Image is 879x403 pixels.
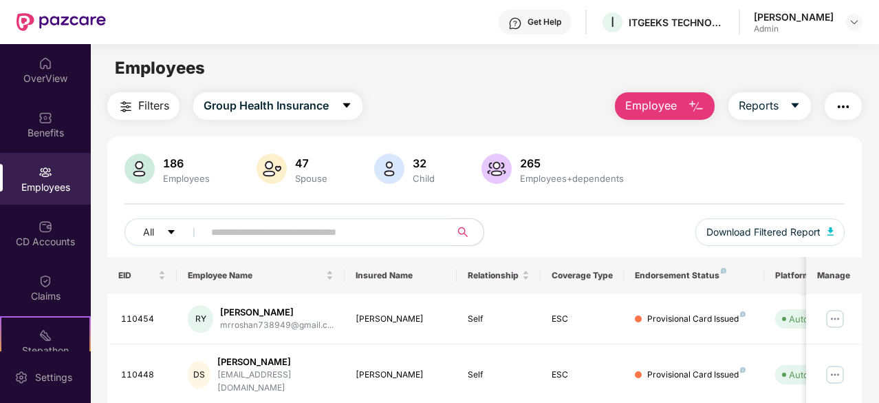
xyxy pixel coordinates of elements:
img: svg+xml;base64,PHN2ZyB4bWxucz0iaHR0cDovL3d3dy53My5vcmcvMjAwMC9zdmciIHdpZHRoPSI4IiBoZWlnaHQ9IjgiIH... [721,268,726,273]
img: New Pazcare Logo [17,13,106,31]
div: 32 [410,156,437,170]
img: svg+xml;base64,PHN2ZyBpZD0iQ0RfQWNjb3VudHMiIGRhdGEtbmFtZT0iQ0QgQWNjb3VudHMiIHhtbG5zPSJodHRwOi8vd3... [39,220,52,234]
span: Employees [115,58,205,78]
button: Employee [615,92,715,120]
img: svg+xml;base64,PHN2ZyBpZD0iQ2xhaW0iIHhtbG5zPSJodHRwOi8vd3d3LnczLm9yZy8yMDAwL3N2ZyIgd2lkdGg9IjIwIi... [39,274,52,288]
div: Get Help [528,17,561,28]
div: 47 [292,156,330,170]
img: svg+xml;base64,PHN2ZyBpZD0iQmVuZWZpdHMiIHhtbG5zPSJodHRwOi8vd3d3LnczLm9yZy8yMDAwL3N2ZyIgd2lkdGg9Ij... [39,111,52,125]
img: svg+xml;base64,PHN2ZyB4bWxucz0iaHR0cDovL3d3dy53My5vcmcvMjAwMC9zdmciIHhtbG5zOnhsaW5rPSJodHRwOi8vd3... [827,227,834,236]
div: Auto Verified [789,312,844,326]
div: 110448 [121,369,166,382]
button: Filters [107,92,180,120]
img: svg+xml;base64,PHN2ZyB4bWxucz0iaHR0cDovL3d3dy53My5vcmcvMjAwMC9zdmciIHhtbG5zOnhsaW5rPSJodHRwOi8vd3... [124,154,155,184]
div: Provisional Card Issued [647,313,746,326]
th: Relationship [457,257,541,294]
span: EID [118,270,156,281]
img: svg+xml;base64,PHN2ZyB4bWxucz0iaHR0cDovL3d3dy53My5vcmcvMjAwMC9zdmciIHhtbG5zOnhsaW5rPSJodHRwOi8vd3... [688,99,704,115]
div: Employees [160,173,213,184]
div: Admin [754,23,834,34]
img: svg+xml;base64,PHN2ZyB4bWxucz0iaHR0cDovL3d3dy53My5vcmcvMjAwMC9zdmciIHdpZHRoPSIyMSIgaGVpZ2h0PSIyMC... [39,329,52,342]
div: [PERSON_NAME] [356,313,446,326]
span: caret-down [166,227,176,238]
th: Employee Name [177,257,345,294]
button: Reportscaret-down [728,92,811,120]
span: Filters [138,97,169,114]
div: Provisional Card Issued [647,369,746,382]
div: Stepathon [1,344,89,358]
div: DS [188,361,210,389]
span: Relationship [468,270,519,281]
span: Group Health Insurance [204,97,329,114]
div: [EMAIL_ADDRESS][DOMAIN_NAME] [217,369,334,395]
img: svg+xml;base64,PHN2ZyBpZD0iSG9tZSIgeG1sbnM9Imh0dHA6Ly93d3cudzMub3JnLzIwMDAvc3ZnIiB3aWR0aD0iMjAiIG... [39,56,52,70]
div: [PERSON_NAME] [754,10,834,23]
div: RY [188,305,213,333]
button: Allcaret-down [124,218,208,246]
div: Self [468,369,530,382]
div: Auto Verified [789,368,844,382]
span: Employee Name [188,270,323,281]
div: Settings [31,371,76,384]
th: EID [107,257,177,294]
div: 186 [160,156,213,170]
button: Group Health Insurancecaret-down [193,92,362,120]
span: Reports [739,97,779,114]
div: Child [410,173,437,184]
div: mrroshan738949@gmail.c... [220,319,334,332]
th: Coverage Type [541,257,625,294]
span: caret-down [790,100,801,112]
button: Download Filtered Report [695,218,845,246]
img: svg+xml;base64,PHN2ZyBpZD0iSGVscC0zMngzMiIgeG1sbnM9Imh0dHA6Ly93d3cudzMub3JnLzIwMDAvc3ZnIiB3aWR0aD... [508,17,522,30]
img: svg+xml;base64,PHN2ZyBpZD0iRW1wbG95ZWVzIiB4bWxucz0iaHR0cDovL3d3dy53My5vcmcvMjAwMC9zdmciIHdpZHRoPS... [39,165,52,179]
div: [PERSON_NAME] [217,355,334,369]
img: svg+xml;base64,PHN2ZyB4bWxucz0iaHR0cDovL3d3dy53My5vcmcvMjAwMC9zdmciIHdpZHRoPSIyNCIgaGVpZ2h0PSIyNC... [835,99,851,115]
span: Employee [625,97,677,114]
div: Platform Status [775,270,851,281]
span: search [450,227,477,238]
div: 110454 [121,313,166,326]
div: 265 [517,156,627,170]
div: [PERSON_NAME] [356,369,446,382]
button: search [450,218,484,246]
th: Manage [806,257,862,294]
span: Download Filtered Report [706,225,821,240]
div: Self [468,313,530,326]
div: Spouse [292,173,330,184]
img: svg+xml;base64,PHN2ZyB4bWxucz0iaHR0cDovL3d3dy53My5vcmcvMjAwMC9zdmciIHdpZHRoPSI4IiBoZWlnaHQ9IjgiIH... [740,311,746,317]
th: Insured Name [345,257,457,294]
img: svg+xml;base64,PHN2ZyB4bWxucz0iaHR0cDovL3d3dy53My5vcmcvMjAwMC9zdmciIHhtbG5zOnhsaW5rPSJodHRwOi8vd3... [374,154,404,184]
img: svg+xml;base64,PHN2ZyB4bWxucz0iaHR0cDovL3d3dy53My5vcmcvMjAwMC9zdmciIHdpZHRoPSI4IiBoZWlnaHQ9IjgiIH... [740,367,746,373]
img: svg+xml;base64,PHN2ZyBpZD0iRHJvcGRvd24tMzJ4MzIiIHhtbG5zPSJodHRwOi8vd3d3LnczLm9yZy8yMDAwL3N2ZyIgd2... [849,17,860,28]
div: ESC [552,313,614,326]
span: caret-down [341,100,352,112]
img: svg+xml;base64,PHN2ZyB4bWxucz0iaHR0cDovL3d3dy53My5vcmcvMjAwMC9zdmciIHhtbG5zOnhsaW5rPSJodHRwOi8vd3... [481,154,512,184]
div: ITGEEKS TECHNOLOGIES [629,16,725,29]
img: manageButton [824,308,846,330]
img: manageButton [824,364,846,386]
span: I [611,14,614,30]
div: Endorsement Status [635,270,752,281]
span: All [143,225,154,240]
img: svg+xml;base64,PHN2ZyB4bWxucz0iaHR0cDovL3d3dy53My5vcmcvMjAwMC9zdmciIHdpZHRoPSIyNCIgaGVpZ2h0PSIyNC... [118,99,134,115]
img: svg+xml;base64,PHN2ZyB4bWxucz0iaHR0cDovL3d3dy53My5vcmcvMjAwMC9zdmciIHhtbG5zOnhsaW5rPSJodHRwOi8vd3... [257,154,287,184]
div: [PERSON_NAME] [220,306,334,319]
div: ESC [552,369,614,382]
img: svg+xml;base64,PHN2ZyBpZD0iU2V0dGluZy0yMHgyMCIgeG1sbnM9Imh0dHA6Ly93d3cudzMub3JnLzIwMDAvc3ZnIiB3aW... [14,371,28,384]
div: Employees+dependents [517,173,627,184]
